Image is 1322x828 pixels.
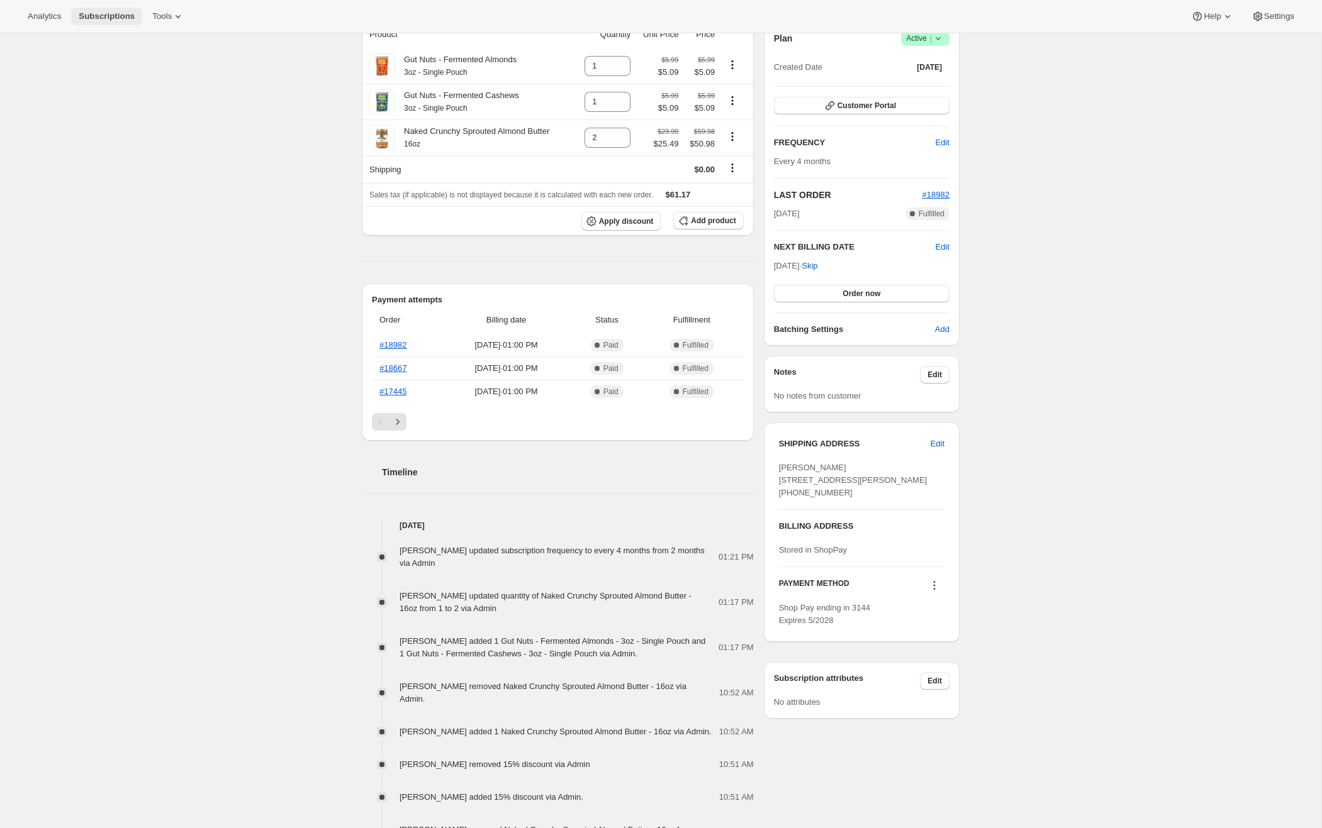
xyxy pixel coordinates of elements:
th: Unit Price [634,21,682,48]
span: Shop Pay ending in 3144 Expires 5/2028 [779,603,870,625]
button: Apply discount [581,212,661,231]
span: $50.98 [686,138,715,150]
th: Shipping [362,155,575,183]
button: Tools [145,8,192,25]
span: Status [574,314,640,326]
small: $5.99 [661,92,678,99]
span: Subscriptions [79,11,135,21]
small: $29.99 [658,128,678,135]
button: Order now [774,285,949,302]
span: No notes from customer [774,391,861,400]
h2: Timeline [382,466,754,478]
span: Fulfilled [683,387,709,397]
button: Shipping actions [722,161,742,175]
span: [DATE] · 01:00 PM [446,339,567,351]
span: [DATE] · [774,261,818,270]
button: Add product [673,212,743,229]
th: Product [362,21,575,48]
th: Quantity [575,21,635,48]
h2: NEXT BILLING DATE [774,241,936,253]
span: [DATE] · 01:00 PM [446,362,567,375]
a: #18667 [379,363,406,373]
span: Paid [603,363,619,373]
span: Order now [843,289,880,299]
button: Edit [920,366,949,384]
small: $5.99 [698,56,715,63]
small: 16oz [404,140,420,148]
h3: BILLING ADDRESS [779,520,944,533]
button: Skip [794,256,825,276]
div: Gut Nuts - Fermented Almonds [395,53,517,79]
h3: Notes [774,366,921,384]
span: Add [935,323,949,336]
button: Help [1184,8,1241,25]
span: 01:17 PM [719,641,754,654]
span: [PERSON_NAME] updated subscription frequency to every 4 months from 2 months via Admin [400,546,705,568]
span: Paid [603,387,619,397]
h6: Batching Settings [774,323,935,336]
span: [DATE] [774,207,800,220]
span: [PERSON_NAME] [STREET_ADDRESS][PERSON_NAME] [PHONE_NUMBER] [779,463,927,497]
span: 10:52 AM [719,726,754,738]
button: Subscriptions [71,8,142,25]
span: | [930,33,932,43]
div: Naked Crunchy Sprouted Almond Butter [395,125,549,150]
h3: SHIPPING ADDRESS [779,438,931,450]
button: Analytics [20,8,69,25]
div: Gut Nuts - Fermented Cashews [395,89,519,114]
span: [DATE] [917,62,942,72]
img: product img [369,125,395,150]
span: 10:51 AM [719,758,754,771]
span: Paid [603,340,619,350]
span: Created Date [774,61,822,74]
button: [DATE] [909,58,949,76]
span: Stored in ShopPay [779,545,847,555]
button: Edit [920,672,949,690]
span: Customer Portal [837,101,896,111]
span: $5.09 [658,66,679,79]
nav: Pagination [372,413,744,431]
th: Price [682,21,719,48]
span: Sales tax (if applicable) is not displayed because it is calculated with each new order. [369,190,653,199]
a: #18982 [379,340,406,350]
button: Edit [928,133,957,153]
button: Edit [936,241,949,253]
button: #18982 [922,189,949,201]
span: 01:17 PM [719,596,754,609]
h3: PAYMENT METHOD [779,578,849,595]
small: 3oz - Single Pouch [404,104,468,113]
span: Edit [936,136,949,149]
button: Settings [1244,8,1302,25]
span: [DATE] · 01:00 PM [446,385,567,398]
span: Tools [152,11,172,21]
a: #17445 [379,387,406,396]
span: Fulfillment [647,314,736,326]
small: $5.99 [698,92,715,99]
span: $5.09 [686,66,715,79]
span: Edit [927,370,942,380]
span: 10:52 AM [719,687,754,699]
span: [PERSON_NAME] added 1 Gut Nuts - Fermented Almonds - 3oz - Single Pouch and 1 Gut Nuts - Fermente... [400,636,705,658]
img: product img [369,89,395,114]
button: Edit [923,434,952,454]
span: Apply discount [599,216,654,226]
span: $25.49 [654,138,679,150]
img: product img [369,53,395,79]
span: $5.09 [686,102,715,114]
span: #18982 [922,190,949,199]
span: Add product [691,216,736,226]
h4: [DATE] [362,519,754,532]
span: Edit [927,676,942,686]
span: Fulfilled [683,363,709,373]
span: Help [1204,11,1221,21]
button: Next [389,413,406,431]
h2: Plan [774,32,793,45]
span: Fulfilled [683,340,709,350]
span: Skip [802,260,817,272]
span: [PERSON_NAME] added 15% discount via Admin. [400,792,583,802]
span: [PERSON_NAME] removed 15% discount via Admin [400,759,590,769]
button: Product actions [722,94,742,108]
h2: FREQUENCY [774,136,936,149]
h3: Subscription attributes [774,672,921,690]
